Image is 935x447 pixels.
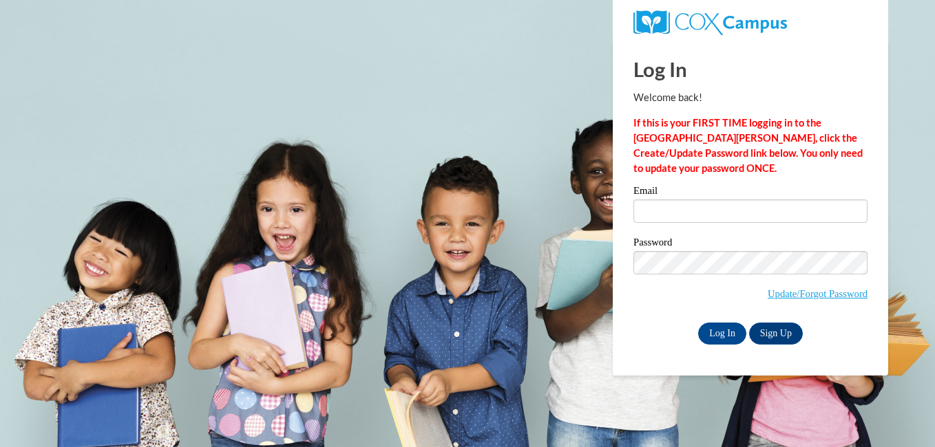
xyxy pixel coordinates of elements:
a: Sign Up [749,323,803,345]
p: Welcome back! [633,90,868,105]
h1: Log In [633,55,868,83]
label: Password [633,237,868,251]
strong: If this is your FIRST TIME logging in to the [GEOGRAPHIC_DATA][PERSON_NAME], click the Create/Upd... [633,117,863,174]
label: Email [633,186,868,199]
img: COX Campus [633,10,787,35]
a: COX Campus [633,16,787,28]
input: Log In [698,323,746,345]
a: Update/Forgot Password [768,288,868,299]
